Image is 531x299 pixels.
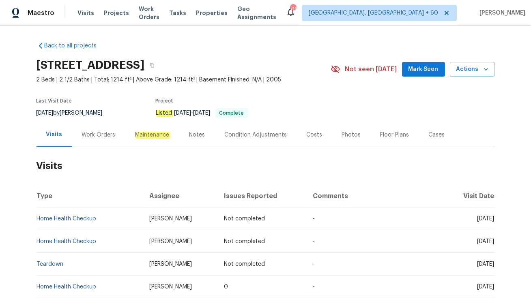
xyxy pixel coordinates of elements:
span: Not completed [224,216,265,222]
span: [PERSON_NAME] [149,261,192,267]
div: Work Orders [82,131,116,139]
th: Visit Date [444,185,494,207]
div: by [PERSON_NAME] [37,108,112,118]
div: Photos [342,131,361,139]
span: [DATE] [477,216,494,222]
span: Visits [77,9,94,17]
button: Mark Seen [402,62,445,77]
a: Teardown [37,261,64,267]
span: Last Visit Date [37,98,72,103]
span: Mark Seen [408,64,439,75]
span: Project [156,98,174,103]
span: [PERSON_NAME] [149,284,192,290]
div: Condition Adjustments [225,131,287,139]
th: Type [37,185,143,207]
span: - [313,261,315,267]
button: Copy Address [145,58,159,73]
span: - [313,216,315,222]
em: Listed [156,110,173,116]
span: Actions [456,64,488,75]
a: Home Health Checkup [37,284,97,290]
span: [DATE] [193,110,211,116]
span: - [313,284,315,290]
span: 2 Beds | 2 1/2 Baths | Total: 1214 ft² | Above Grade: 1214 ft² | Basement Finished: N/A | 2005 [37,76,331,84]
span: 0 [224,284,228,290]
div: Visits [46,130,62,139]
span: Work Orders [139,5,159,21]
span: Maestro [28,9,54,17]
span: [DATE] [477,261,494,267]
span: [DATE] [37,110,54,116]
span: Not seen [DATE] [345,65,397,73]
a: Home Health Checkup [37,239,97,244]
span: [DATE] [477,239,494,244]
span: [DATE] [477,284,494,290]
div: Notes [189,131,205,139]
span: [PERSON_NAME] [476,9,525,17]
span: Properties [196,9,228,17]
span: Not completed [224,239,265,244]
div: 719 [290,5,296,13]
h2: Visits [37,147,495,185]
em: Maintenance [135,132,170,138]
a: Back to all projects [37,42,114,50]
th: Issues Reported [217,185,306,207]
span: - [174,110,211,116]
span: [DATE] [174,110,191,116]
th: Comments [306,185,444,207]
div: Cases [429,131,445,139]
span: [PERSON_NAME] [149,216,192,222]
span: Tasks [169,10,186,16]
div: Costs [307,131,322,139]
button: Actions [450,62,495,77]
span: - [313,239,315,244]
span: Geo Assignments [237,5,276,21]
span: [GEOGRAPHIC_DATA], [GEOGRAPHIC_DATA] + 60 [309,9,438,17]
span: [PERSON_NAME] [149,239,192,244]
th: Assignee [143,185,217,207]
span: Projects [104,9,129,17]
h2: [STREET_ADDRESS] [37,61,145,69]
div: Floor Plans [381,131,409,139]
span: Not completed [224,261,265,267]
a: Home Health Checkup [37,216,97,222]
span: Complete [216,111,247,115]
